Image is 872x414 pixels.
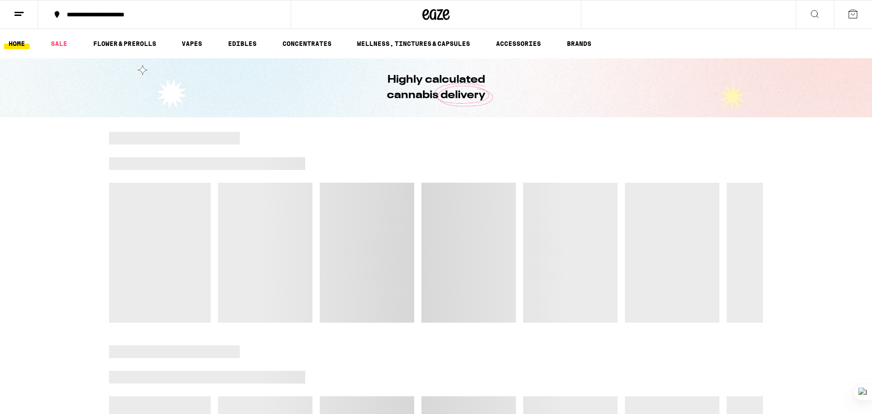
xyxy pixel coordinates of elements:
[491,38,545,49] a: ACCESSORIES
[562,38,596,49] button: BRANDS
[177,38,207,49] a: VAPES
[223,38,261,49] a: EDIBLES
[352,38,475,49] a: WELLNESS, TINCTURES & CAPSULES
[89,38,161,49] a: FLOWER & PREROLLS
[278,38,336,49] a: CONCENTRATES
[361,72,511,103] h1: Highly calculated cannabis delivery
[46,38,72,49] a: SALE
[4,38,30,49] a: HOME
